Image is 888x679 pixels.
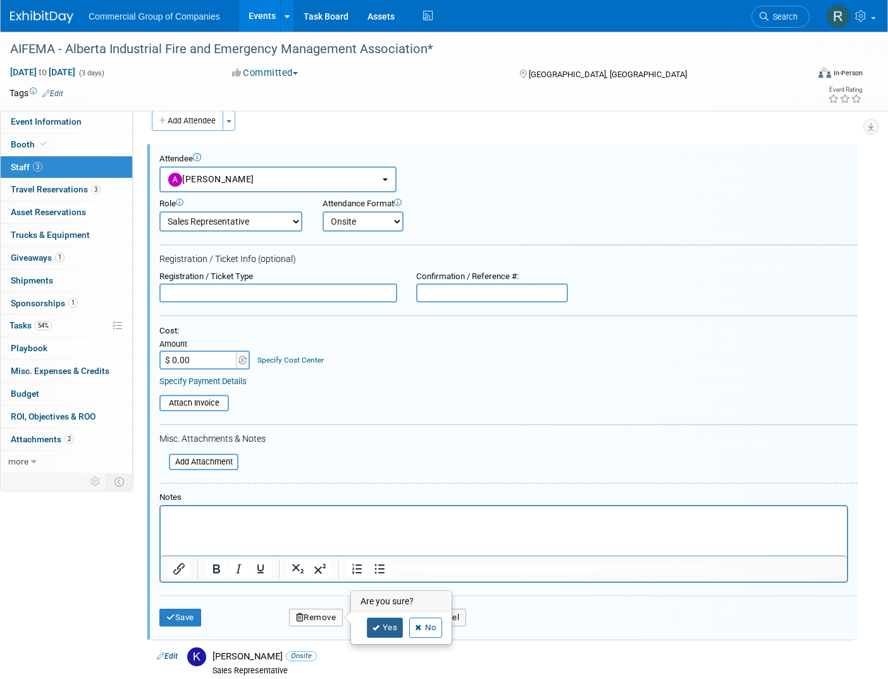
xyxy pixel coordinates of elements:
span: [DATE] [DATE] [9,66,76,78]
span: Attachments [11,434,74,444]
td: Personalize Event Tab Strip [85,473,107,490]
span: Search [768,12,798,22]
img: ExhibitDay [10,11,73,23]
span: Booth [11,139,49,149]
a: Specify Cost Center [257,356,324,364]
button: Numbered list [347,560,368,578]
button: Add Attendee [152,111,223,131]
div: Sales Representative [213,666,848,676]
span: Shipments [11,275,53,285]
span: ROI, Objectives & ROO [11,411,96,421]
a: Trucks & Equipment [1,224,132,246]
h3: Are you sure? [352,592,452,612]
a: Edit [157,652,178,661]
div: Attendance Format [323,199,483,209]
a: Playbook [1,337,132,359]
a: Tasks54% [1,315,132,337]
span: Playbook [11,343,47,353]
a: Booth [1,134,132,156]
div: Registration / Ticket Info (optional) [159,254,858,265]
button: Bullet list [369,560,390,578]
span: Event Information [11,116,82,127]
a: Sponsorships1 [1,292,132,315]
a: Budget [1,383,132,405]
span: 1 [55,252,65,262]
img: Rod Leland [826,4,850,28]
div: Registration / Ticket Type [159,271,397,282]
a: Asset Reservations [1,201,132,223]
a: Shipments [1,270,132,292]
div: [PERSON_NAME] [213,651,848,663]
span: 54% [35,321,52,330]
span: [PERSON_NAME] [168,174,254,184]
span: 2 [65,434,74,444]
a: Attachments2 [1,428,132,451]
div: Misc. Attachments & Notes [159,433,858,445]
a: Edit [42,89,63,98]
div: Notes [159,492,848,503]
div: In-Person [833,68,863,78]
button: Superscript [309,560,331,578]
button: Committed [228,66,303,80]
a: Search [751,6,810,28]
td: Toggle Event Tabs [107,473,133,490]
span: to [37,67,49,77]
div: Amount [159,339,251,351]
span: Commercial Group of Companies [89,11,220,22]
span: Staff [11,162,42,172]
a: Specify Payment Details [159,377,247,386]
button: Insert/edit link [168,560,190,578]
button: [PERSON_NAME] [159,166,397,192]
td: Tags [9,87,63,99]
a: ROI, Objectives & ROO [1,406,132,428]
span: Sponsorships [11,298,78,308]
span: Trucks & Equipment [11,230,90,240]
span: 3 [91,185,101,194]
i: Booth reservation complete [40,140,47,147]
a: Misc. Expenses & Credits [1,360,132,382]
a: Giveaways1 [1,247,132,269]
a: Yes [367,618,404,638]
span: Giveaways [11,252,65,263]
a: Travel Reservations3 [1,178,132,201]
div: Event Rating [828,87,862,93]
span: Onsite [286,651,317,661]
a: more [1,451,132,473]
div: Event Format [736,66,863,85]
div: AIFEMA - Alberta Industrial Fire and Emergency Management Association* [6,38,790,61]
iframe: Rich Text Area [161,506,847,556]
span: 1 [68,298,78,308]
div: Confirmation / Reference #: [416,271,568,282]
button: Subscript [287,560,309,578]
span: 3 [33,162,42,171]
button: Remove [289,609,343,626]
img: Format-Inperson.png [818,68,831,78]
a: Event Information [1,111,132,133]
span: Tasks [9,320,52,330]
span: [GEOGRAPHIC_DATA], [GEOGRAPHIC_DATA] [529,70,687,79]
div: Cost: [159,326,858,337]
button: Bold [206,560,227,578]
span: Misc. Expenses & Credits [11,366,109,376]
button: Save [159,609,201,626]
span: more [8,456,28,466]
span: Asset Reservations [11,207,86,217]
div: Attendee [159,154,858,165]
button: Italic [228,560,249,578]
button: Underline [250,560,271,578]
a: No [409,618,442,638]
img: K.jpg [187,647,206,666]
span: (3 days) [78,69,104,77]
span: Budget [11,389,39,399]
span: Travel Reservations [11,184,101,194]
a: Staff3 [1,156,132,178]
div: Role [159,199,304,209]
